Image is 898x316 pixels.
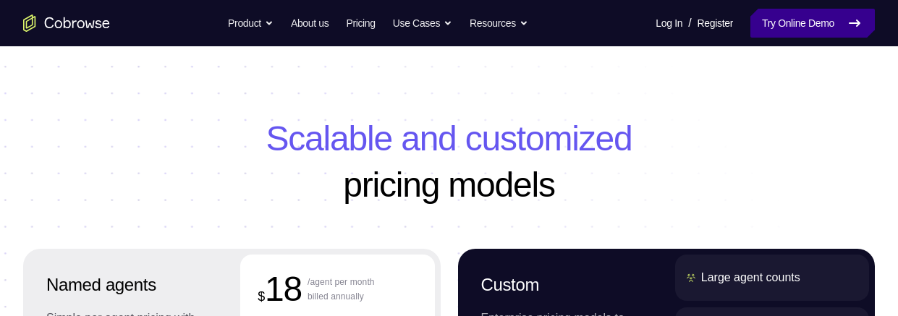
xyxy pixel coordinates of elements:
span: / [688,14,691,32]
a: Log In [656,9,682,38]
h2: Named agents [46,272,206,298]
a: Register [698,9,733,38]
button: Use Cases [393,9,452,38]
h2: Custom [481,272,640,298]
p: /agent per month billed annually [308,266,375,312]
span: Scalable and customized [23,116,875,162]
span: $ [258,289,265,304]
button: Product [228,9,274,38]
div: Large agent counts [701,269,800,286]
a: About us [291,9,329,38]
a: Try Online Demo [750,9,875,38]
a: Pricing [346,9,375,38]
button: Resources [470,9,528,38]
a: Go to the home page [23,14,110,32]
h1: pricing models [23,116,875,208]
p: 18 [258,266,302,312]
